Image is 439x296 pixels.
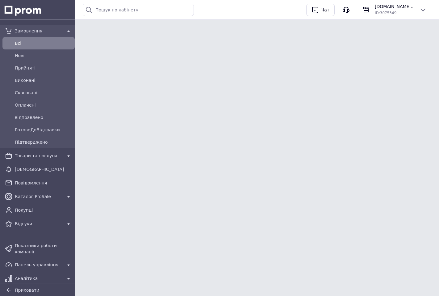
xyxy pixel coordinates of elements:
span: Всi [15,40,72,46]
span: Товари та послуги [15,153,62,159]
span: Виконані [15,77,72,83]
span: Каталог ProSale [15,193,62,200]
span: ГотовоДоВідправки [15,127,72,133]
span: Прийняті [15,65,72,71]
input: Пошук по кабінету [83,4,194,16]
span: Показники роботи компанії [15,243,72,255]
span: Скасовані [15,90,72,96]
span: ID: 3075349 [375,11,396,15]
span: Підтверджено [15,139,72,145]
span: Панель управління [15,262,62,268]
span: Замовлення [15,28,62,34]
span: відправлено [15,114,72,121]
span: Відгуки [15,221,62,227]
span: [DEMOGRAPHIC_DATA] [15,166,72,172]
span: [DOMAIN_NAME] Авто-витратні матеріали [375,3,414,10]
span: Покупці [15,207,72,213]
div: Чат [320,5,331,15]
span: Оплачені [15,102,72,108]
span: Аналітика [15,275,62,281]
span: Приховати [15,288,39,293]
span: Нові [15,53,72,59]
button: Чат [306,4,335,16]
span: Повідомлення [15,180,72,186]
